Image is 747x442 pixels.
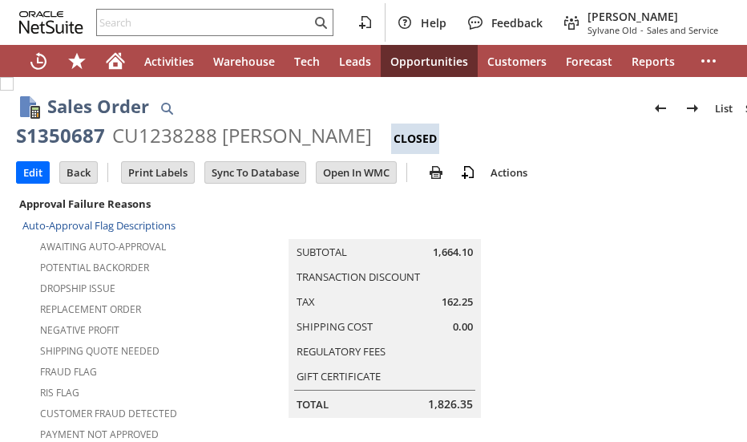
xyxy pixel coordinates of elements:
[428,396,473,412] span: 1,826.35
[96,45,135,77] a: Home
[40,282,115,295] a: Dropship Issue
[47,93,149,120] h1: Sales Order
[294,54,320,69] span: Tech
[297,319,373,334] a: Shipping Cost
[289,213,481,239] caption: Summary
[40,323,119,337] a: Negative Profit
[622,45,684,77] a: Reports
[683,99,702,118] img: Next
[19,45,58,77] a: Recent Records
[458,163,478,182] img: add-record.svg
[651,99,670,118] img: Previous
[205,162,305,183] input: Sync To Database
[40,240,166,253] a: Awaiting Auto-Approval
[204,45,285,77] a: Warehouse
[339,54,371,69] span: Leads
[640,24,644,36] span: -
[122,162,194,183] input: Print Labels
[58,45,96,77] div: Shortcuts
[297,344,386,359] a: Regulatory Fees
[297,397,329,412] a: Total
[689,45,728,77] div: More menus
[588,9,718,24] span: [PERSON_NAME]
[442,294,473,310] span: 162.25
[40,386,79,399] a: RIS flag
[40,261,149,274] a: Potential Backorder
[297,270,420,284] a: Transaction Discount
[112,123,372,148] div: CU1238288 [PERSON_NAME]
[478,45,556,77] a: Customers
[16,193,192,214] div: Approval Failure Reasons
[311,13,330,32] svg: Search
[484,165,534,180] a: Actions
[381,45,478,77] a: Opportunities
[144,54,194,69] span: Activities
[391,124,439,154] div: Closed
[106,51,125,71] svg: Home
[433,245,473,260] span: 1,664.10
[213,54,275,69] span: Warehouse
[16,123,105,148] div: S1350687
[329,45,381,77] a: Leads
[22,218,176,233] a: Auto-Approval Flag Descriptions
[297,294,315,309] a: Tax
[67,51,87,71] svg: Shortcuts
[453,319,473,335] span: 0.00
[297,245,347,259] a: Subtotal
[135,45,204,77] a: Activities
[317,162,396,183] input: Open In WMC
[40,428,159,441] a: Payment not approved
[390,54,468,69] span: Opportunities
[588,24,637,36] span: Sylvane Old
[29,51,48,71] svg: Recent Records
[157,99,176,118] img: Quick Find
[97,13,311,32] input: Search
[40,302,141,316] a: Replacement Order
[285,45,329,77] a: Tech
[647,24,718,36] span: Sales and Service
[709,95,739,121] a: List
[40,365,97,379] a: Fraud Flag
[17,162,49,183] input: Edit
[426,163,446,182] img: print.svg
[491,15,543,30] span: Feedback
[60,162,97,183] input: Back
[421,15,446,30] span: Help
[40,344,159,358] a: Shipping Quote Needed
[19,11,83,34] svg: logo
[40,407,177,420] a: Customer Fraud Detected
[566,54,612,69] span: Forecast
[632,54,675,69] span: Reports
[556,45,622,77] a: Forecast
[297,369,381,383] a: Gift Certificate
[487,54,547,69] span: Customers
